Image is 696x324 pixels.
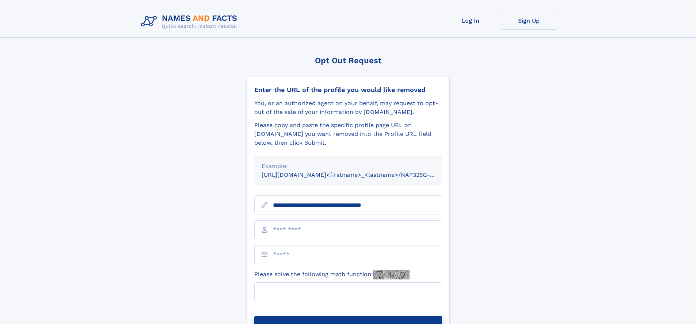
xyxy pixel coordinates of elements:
img: Logo Names and Facts [138,12,243,31]
a: Sign Up [500,12,558,30]
div: You, or an authorized agent on your behalf, may request to opt-out of the sale of your informatio... [254,99,442,117]
div: Enter the URL of the profile you would like removed [254,86,442,94]
a: Log In [441,12,500,30]
small: [URL][DOMAIN_NAME]<firstname>_<lastname>/NAF325G-xxxxxxxx [262,171,456,178]
div: Please copy and paste the specific profile page URL on [DOMAIN_NAME] you want removed into the Pr... [254,121,442,147]
div: Opt Out Request [247,56,450,65]
div: Example: [262,162,435,171]
label: Please solve the following math function: [254,270,410,279]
